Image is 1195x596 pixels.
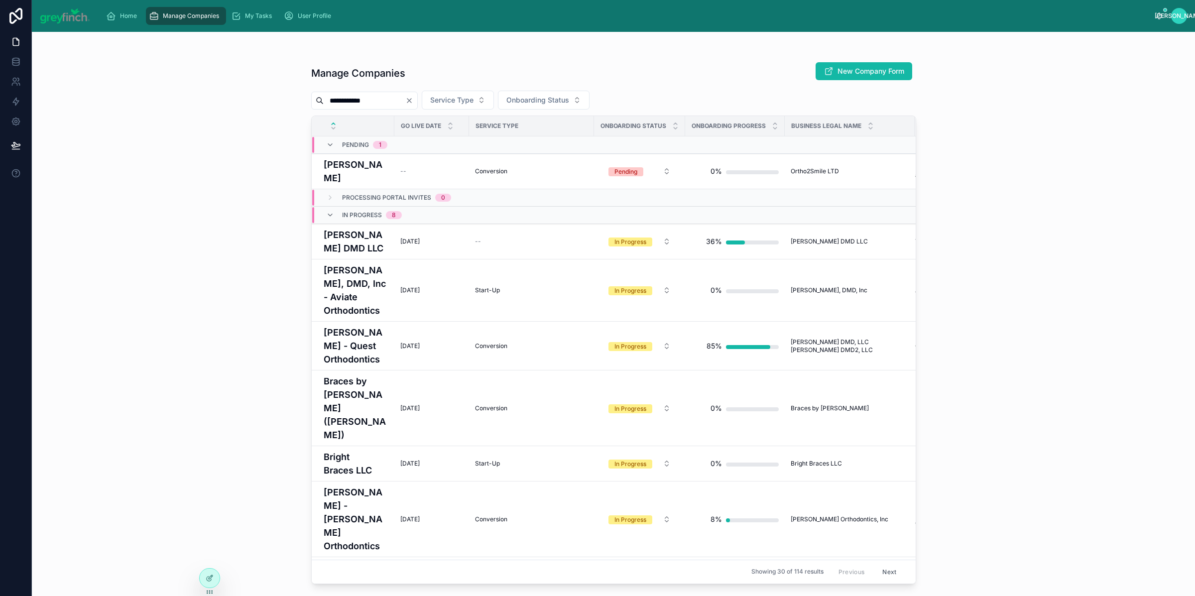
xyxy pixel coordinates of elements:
a: Select Button [600,510,679,529]
a: Bright Braces LLC [791,460,909,468]
span: Service Type [430,95,474,105]
span: -- [400,167,406,175]
span: [DATE] [400,404,420,412]
button: Next [875,564,903,580]
div: In Progress [614,404,646,413]
a: Ortho2Smile LTD [791,167,909,175]
button: Select Button [498,91,590,110]
div: 0% [711,398,722,418]
a: [DATE] [400,515,463,523]
span: Conversion [475,342,507,350]
span: [PERSON_NAME], DMD, Inc [791,286,867,294]
span: Onboarding Status [600,122,666,130]
div: 85% [707,336,722,356]
a: Braces by [PERSON_NAME] [915,400,985,416]
div: In Progress [614,515,646,524]
div: 1 [379,141,381,149]
a: Select Button [600,454,679,473]
span: In Progress [342,211,382,219]
a: Braces by [PERSON_NAME] [791,404,909,412]
a: Manage Companies [146,7,226,25]
span: Ortho2Smile LTD [791,167,839,175]
span: [DATE] [400,515,420,523]
span: Showing 30 of 114 results [751,568,824,576]
a: Aviate Orthodontics [915,286,985,294]
span: Processing Portal Invites [342,194,431,202]
a: [PERSON_NAME], DMD, Inc [791,286,909,294]
a: [DATE] [400,342,463,350]
span: Conversion [475,404,507,412]
a: Start-Up [475,286,588,294]
span: Pending [342,141,369,149]
span: Onboarding Progress [692,122,766,130]
a: Premier Orthodontics and Dental Specialists [915,163,985,179]
span: [DATE] [400,342,420,350]
a: [PERSON_NAME] - Quest Orthodontics [324,326,388,366]
span: TMJ [US_STATE] [915,238,963,245]
span: My Tasks [245,12,272,20]
a: -- [400,167,463,175]
a: Conversion [475,342,588,350]
h1: Manage Companies [311,66,405,80]
div: In Progress [614,460,646,469]
div: 0 [441,194,445,202]
div: In Progress [614,286,646,295]
button: Select Button [600,455,679,473]
span: [PERSON_NAME] Orthodontics [915,511,985,527]
a: Quest Orthodontics [915,342,985,350]
a: [DATE] [400,404,463,412]
button: Clear [405,97,417,105]
div: 0% [711,161,722,181]
span: [DATE] [400,460,420,468]
h4: [PERSON_NAME], DMD, Inc - Aviate Orthodontics [324,263,388,317]
a: 0% [691,454,779,474]
a: Braces by [PERSON_NAME] ([PERSON_NAME]) [324,374,388,442]
span: Start-Up [475,286,500,294]
h4: [PERSON_NAME] [324,158,388,185]
div: Pending [614,167,637,176]
a: Select Button [600,162,679,181]
div: In Progress [614,342,646,351]
a: Select Button [600,399,679,418]
a: [PERSON_NAME] DMD LLC [791,238,909,245]
span: [PERSON_NAME] DMD LLC [791,238,868,245]
h4: [PERSON_NAME] DMD LLC [324,228,388,255]
span: Business Legal Name [791,122,861,130]
span: -- [475,238,481,245]
a: 36% [691,232,779,251]
a: -- [475,238,588,245]
a: 0% [691,398,779,418]
a: TMJ [US_STATE] [915,238,985,245]
span: Bright Braces LLC [791,460,842,468]
div: 36% [706,232,722,251]
span: [DATE] [400,238,420,245]
a: My Tasks [228,7,279,25]
a: [PERSON_NAME] DMD, LLC [PERSON_NAME] DMD2, LLC [791,338,909,354]
a: Bright Braces LLC [324,450,388,477]
span: Manage Companies [163,12,219,20]
a: Select Button [600,232,679,251]
span: Conversion [475,167,507,175]
button: Select Button [422,91,494,110]
span: Milwaukee Orthodontics [915,460,984,468]
a: Milwaukee Orthodontics [915,460,985,468]
button: Select Button [600,162,679,180]
span: Aviate Orthodontics [915,286,970,294]
span: Service Type [476,122,518,130]
span: New Company Form [837,66,904,76]
a: 0% [691,280,779,300]
a: [DATE] [400,460,463,468]
span: [PERSON_NAME] Orthodontics, Inc [791,515,888,523]
div: 0% [711,280,722,300]
a: Select Button [600,337,679,356]
a: Home [103,7,144,25]
a: Conversion [475,404,588,412]
a: [PERSON_NAME] - [PERSON_NAME] Orthodontics [324,485,388,553]
div: 8 [392,211,396,219]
